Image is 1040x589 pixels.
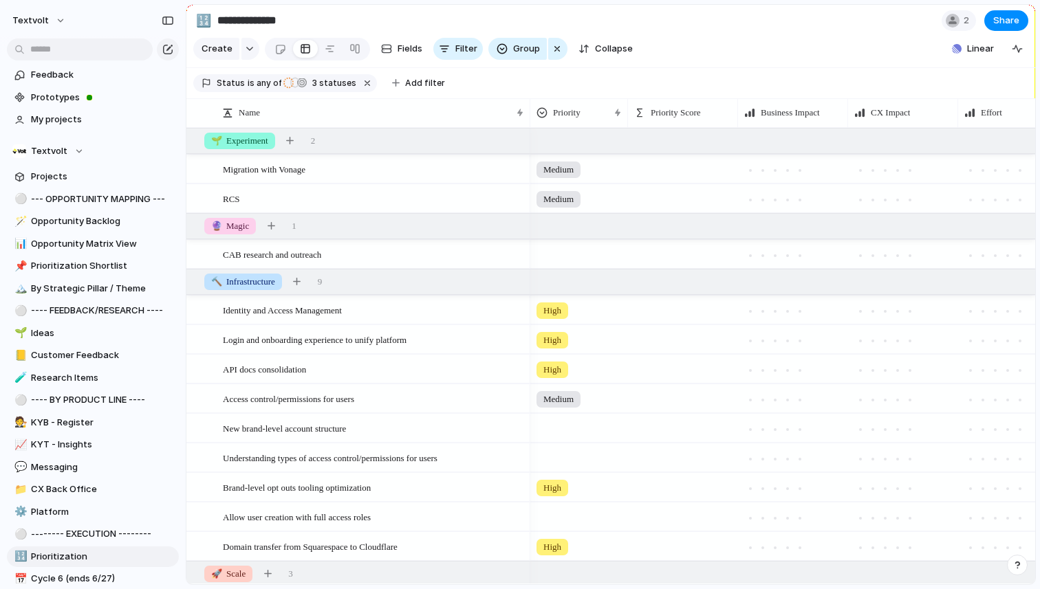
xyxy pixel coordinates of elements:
button: ⚪ [12,304,26,318]
a: Feedback [7,65,179,85]
span: Group [513,42,540,56]
span: 2 [311,134,316,148]
button: 📒 [12,348,26,362]
span: 🔨 [211,276,222,287]
span: 1 [292,219,296,233]
span: Add filter [405,77,445,89]
span: CAB research and outreach [223,246,321,262]
button: 🧑‍⚖️ [12,416,26,430]
button: 📊 [12,237,26,251]
span: 🚀 [211,568,222,579]
span: Opportunity Matrix View [31,237,174,251]
button: Filter [433,38,483,60]
div: 🏔️ [14,280,24,296]
span: Prioritization Shortlist [31,259,174,273]
span: Status [217,77,245,89]
div: 📁 [14,482,24,498]
a: My projects [7,109,179,130]
a: 🧑‍⚖️KYB - Register [7,412,179,433]
span: Priority [553,106,581,120]
a: ⚪---- FEEDBACK/RESEARCH ---- [7,300,179,321]
span: 3 [288,567,293,581]
button: 📁 [12,482,26,496]
span: Brand-level opt outs tooling optimization [223,479,371,495]
button: textvolt [6,10,73,32]
span: Login and onboarding experience to unify platform [223,331,407,347]
span: Migration with Vonage [223,161,305,177]
div: ⚪ [14,303,24,319]
span: Scale [211,567,246,581]
div: ⚪ [14,392,24,408]
a: ⚪---- BY PRODUCT LINE ---- [7,390,179,410]
button: 🧪 [12,371,26,385]
button: 🌱 [12,326,26,340]
span: Ideas [31,326,174,340]
span: By Strategic Pillar / Theme [31,282,174,296]
span: High [543,540,561,554]
button: 🔢 [193,10,215,32]
span: any of [254,77,281,89]
div: 🧪Research Items [7,368,179,388]
span: Collapse [595,42,633,56]
div: 📒 [14,348,24,364]
span: 2 [964,14,973,27]
div: 📊 [14,236,24,252]
span: Prototypes [31,91,174,104]
span: is [248,77,254,89]
span: High [543,363,561,377]
a: Projects [7,166,179,187]
span: Feedback [31,68,174,82]
div: 🔢 [196,11,211,30]
button: Create [193,38,239,60]
button: Group [488,38,547,60]
div: 🧑‍⚖️ [14,414,24,430]
button: ⚪ [12,192,26,206]
span: Magic [211,219,249,233]
button: Fields [376,38,428,60]
span: CX Impact [871,106,910,120]
span: textvolt [12,14,49,27]
span: Priority Score [651,106,701,120]
div: 📒Customer Feedback [7,345,179,366]
span: Allow user creation with full access roles [223,509,371,524]
button: 🏔️ [12,282,26,296]
div: ⚪ [14,191,24,207]
a: 🪄Opportunity Backlog [7,211,179,232]
span: RCS [223,190,240,206]
button: 🪄 [12,214,26,228]
span: Share [993,14,1019,27]
span: Messaging [31,460,174,474]
div: 📈KYT - Insights [7,434,179,455]
div: 📈 [14,437,24,453]
span: Filter [455,42,477,56]
button: Add filter [384,74,453,93]
a: Prototypes [7,87,179,108]
button: 3 statuses [283,76,359,91]
span: High [543,333,561,347]
button: Textvolt [7,141,179,162]
div: 🏔️By Strategic Pillar / Theme [7,278,179,299]
div: 💬 [14,459,24,475]
a: 📁CX Back Office [7,479,179,500]
span: 🌱 [211,135,222,146]
span: Business Impact [761,106,820,120]
button: Collapse [573,38,638,60]
span: Medium [543,192,574,206]
span: 🔮 [211,221,222,231]
a: 📌Prioritization Shortlist [7,256,179,276]
span: 9 [318,275,323,289]
button: 📌 [12,259,26,273]
span: Fields [398,42,422,56]
a: 💬Messaging [7,457,179,478]
span: ---- BY PRODUCT LINE ---- [31,393,174,407]
span: Infrastructure [211,275,275,289]
span: Opportunity Backlog [31,214,174,228]
span: Understanding types of access control/permissions for users [223,449,437,465]
span: Identity and Access Management [223,302,342,318]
